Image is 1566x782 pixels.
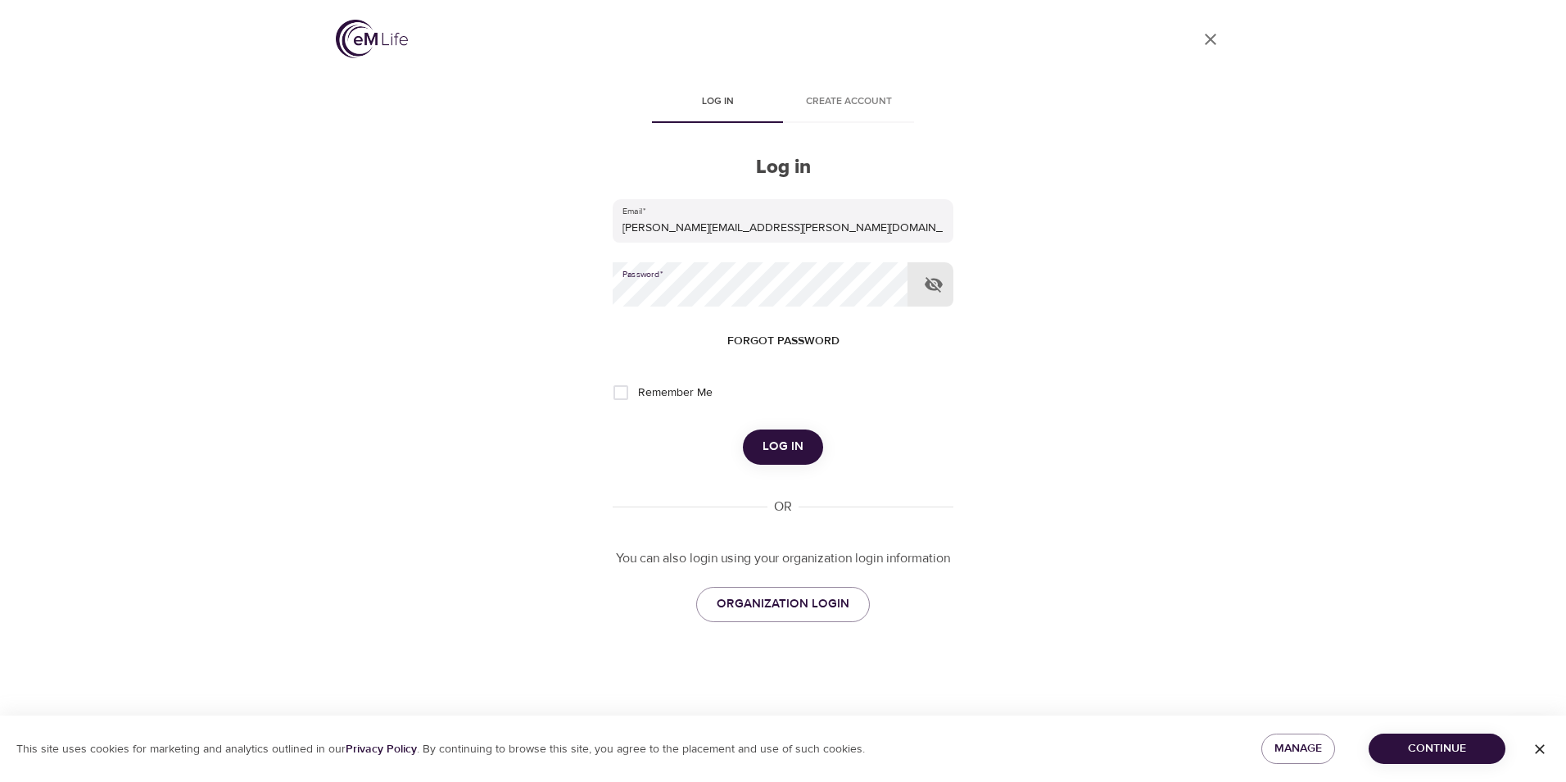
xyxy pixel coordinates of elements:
[793,93,904,111] span: Create account
[613,549,953,568] p: You can also login using your organization login information
[1382,739,1492,759] span: Continue
[727,331,840,352] span: Forgot password
[613,84,953,123] div: disabled tabs example
[743,430,823,464] button: Log in
[767,498,799,516] div: OR
[763,436,803,457] span: Log in
[336,20,408,58] img: logo
[613,156,953,180] h2: Log in
[1191,20,1230,59] a: close
[721,326,846,357] button: Forgot password
[717,593,849,615] span: ORGANIZATION LOGIN
[346,742,417,757] a: Privacy Policy
[662,93,773,111] span: Log in
[696,587,870,621] a: ORGANIZATION LOGIN
[1369,734,1505,764] button: Continue
[638,384,713,402] span: Remember Me
[1274,739,1322,759] span: Manage
[1261,734,1335,764] button: Manage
